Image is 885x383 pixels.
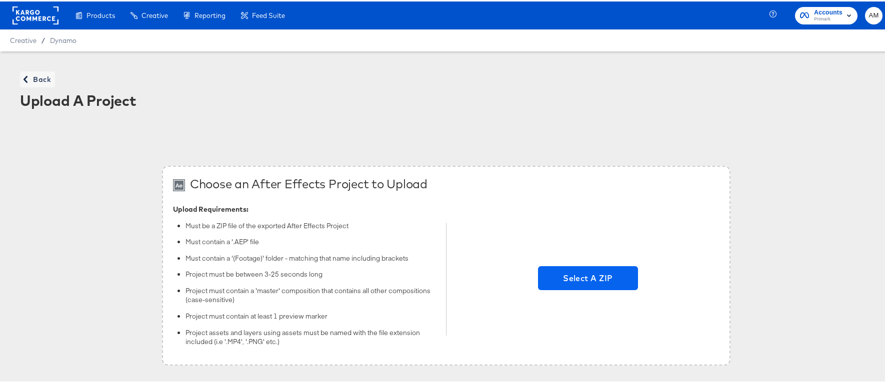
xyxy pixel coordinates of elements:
[10,35,36,43] span: Creative
[190,175,427,189] div: Choose an After Effects Project to Upload
[36,35,50,43] span: /
[542,270,634,284] span: Select A ZIP
[24,72,51,84] span: Back
[185,220,436,229] li: Must be a ZIP file of the exported After Effects Project
[185,268,436,278] li: Project must be between 3-25 seconds long
[865,5,882,23] button: AM
[185,236,436,245] li: Must contain a '.AEP' file
[20,91,872,107] div: Upload A Project
[86,10,115,18] span: Products
[185,285,436,303] li: Project must contain a 'master' composition that contains all other compositions (case-sensitive)
[20,70,55,86] button: Back
[185,252,436,262] li: Must contain a '(Footage)' folder - matching that name including brackets
[50,35,76,43] a: Dynamo
[814,14,842,22] span: Primark
[173,204,436,212] div: Upload Requirements:
[185,310,436,320] li: Project must contain at least 1 preview marker
[194,10,225,18] span: Reporting
[538,265,638,289] span: Select A ZIP
[795,5,857,23] button: AccountsPrimark
[141,10,168,18] span: Creative
[185,327,436,345] li: Project assets and layers using assets must be named with the file extension included (i.e '.MP4'...
[252,10,285,18] span: Feed Suite
[814,6,842,16] span: Accounts
[869,8,878,20] span: AM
